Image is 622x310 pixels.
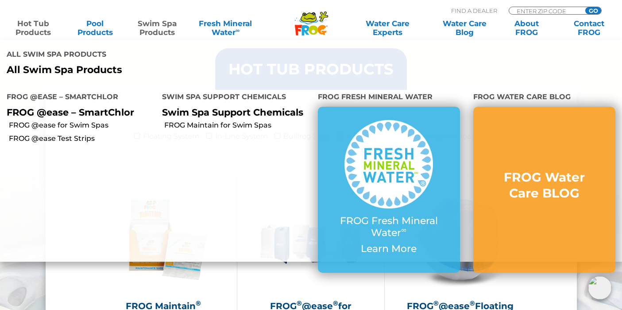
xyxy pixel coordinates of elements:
sup: ® [196,299,201,307]
a: FROG Fresh Mineral Water∞ Learn More [336,120,442,259]
h4: FROG Water Care BLOG [473,89,615,107]
h3: FROG Water Care BLOG [491,169,598,201]
p: FROG @ease – SmartChlor [7,107,149,118]
sup: ® [470,299,475,307]
h4: FROG @ease – SmartChlor [7,89,149,107]
h4: Swim Spa Support Chemicals [162,89,304,107]
a: Water CareBlog [440,19,489,37]
sup: ∞ [401,225,406,234]
a: Swim SpaProducts [133,19,182,37]
sup: ® [297,299,302,307]
a: AboutFROG [502,19,551,37]
p: Find A Dealer [451,7,497,15]
a: ContactFROG [565,19,613,37]
a: FROG @ease Test Strips [9,134,155,143]
img: openIcon [588,276,611,299]
a: PoolProducts [71,19,119,37]
a: Fresh MineralWater∞ [195,19,256,37]
a: FROG @ease for Swim Spas [9,120,155,130]
input: GO [585,7,601,14]
p: Swim Spa Support Chemicals [162,107,304,118]
h4: All Swim Spa Products [7,46,305,64]
sup: ® [433,299,439,307]
a: Water CareExperts [348,19,426,37]
a: FROG Maintain for Swim Spas [164,120,311,130]
p: Learn More [336,243,442,255]
sup: ® [333,299,338,307]
h4: FROG Fresh Mineral Water [318,89,460,107]
sup: ∞ [236,27,240,34]
a: FROG Water Care BLOG [491,169,598,210]
p: FROG Fresh Mineral Water [336,215,442,239]
input: Zip Code Form [516,7,576,15]
a: All Swim Spa Products [7,64,305,76]
a: Hot TubProducts [9,19,57,37]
